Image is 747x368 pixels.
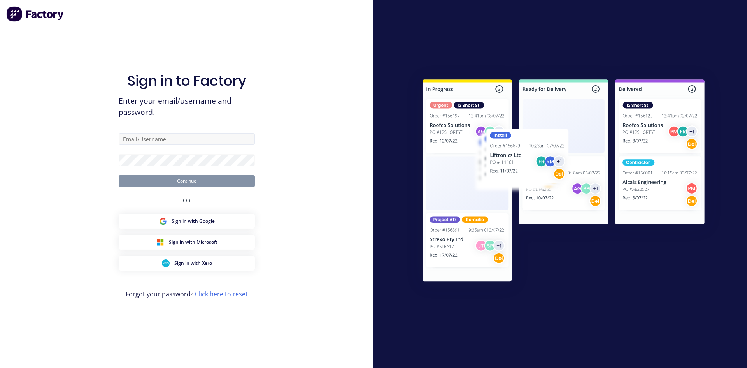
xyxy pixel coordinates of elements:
button: Google Sign inSign in with Google [119,214,255,229]
div: OR [183,187,191,214]
h1: Sign in to Factory [127,72,246,89]
span: Sign in with Google [172,218,215,225]
span: Enter your email/username and password. [119,95,255,118]
span: Forgot your password? [126,289,248,299]
button: Continue [119,175,255,187]
button: Xero Sign inSign in with Xero [119,256,255,271]
span: Sign in with Microsoft [169,239,217,246]
img: Factory [6,6,65,22]
input: Email/Username [119,133,255,145]
button: Microsoft Sign inSign in with Microsoft [119,235,255,250]
img: Google Sign in [159,217,167,225]
a: Click here to reset [195,290,248,298]
img: Sign in [405,64,722,300]
span: Sign in with Xero [174,260,212,267]
img: Microsoft Sign in [156,238,164,246]
img: Xero Sign in [162,259,170,267]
